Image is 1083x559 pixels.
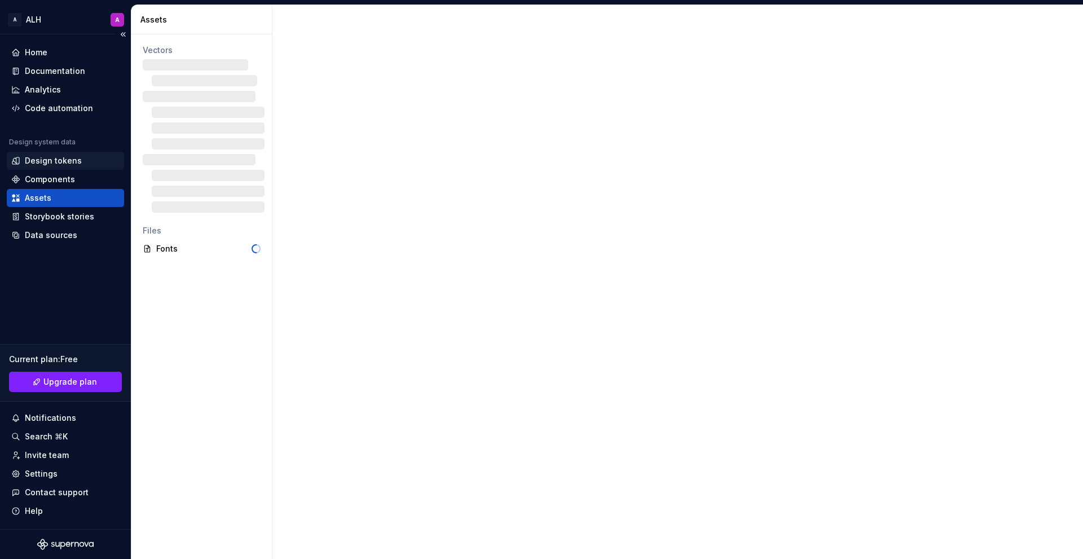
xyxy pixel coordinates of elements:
a: Fonts [138,240,265,258]
div: Data sources [25,230,77,241]
a: Data sources [7,226,124,244]
div: Vectors [143,45,261,56]
div: Invite team [25,450,69,461]
button: AALHA [2,7,129,32]
div: Documentation [25,65,85,77]
button: Help [7,502,124,520]
div: Home [25,47,47,58]
div: Design system data [9,138,76,147]
span: Upgrade plan [43,376,97,388]
div: Assets [25,192,51,204]
div: Fonts [156,243,252,254]
div: Components [25,174,75,185]
button: Collapse sidebar [115,27,131,42]
div: Files [143,225,261,236]
a: Settings [7,465,124,483]
div: Current plan : Free [9,354,122,365]
div: Assets [140,14,267,25]
a: Code automation [7,99,124,117]
div: Code automation [25,103,93,114]
div: Contact support [25,487,89,498]
a: Design tokens [7,152,124,170]
a: Storybook stories [7,208,124,226]
a: Home [7,43,124,61]
div: Search ⌘K [25,431,68,442]
a: Assets [7,189,124,207]
a: Upgrade plan [9,372,122,392]
div: ALH [26,14,41,25]
div: Settings [25,468,58,479]
div: Help [25,505,43,517]
div: A [8,13,21,27]
div: Storybook stories [25,211,94,222]
a: Components [7,170,124,188]
div: Design tokens [25,155,82,166]
a: Documentation [7,62,124,80]
svg: Supernova Logo [37,539,94,550]
button: Notifications [7,409,124,427]
div: Analytics [25,84,61,95]
div: Notifications [25,412,76,424]
button: Search ⌘K [7,428,124,446]
a: Invite team [7,446,124,464]
a: Analytics [7,81,124,99]
div: A [115,15,120,24]
button: Contact support [7,483,124,501]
